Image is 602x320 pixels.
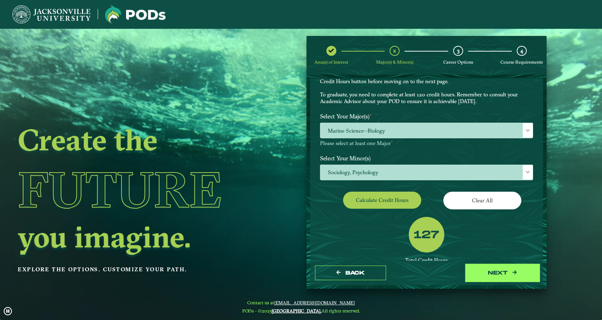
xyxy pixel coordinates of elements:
[320,257,533,264] div: Total Credit Hours
[315,151,538,165] label: Select Your Minor(s)
[391,139,393,144] sup: ⋆
[457,47,460,54] span: 3
[443,59,473,65] span: Career Options
[320,123,533,138] span: Marine Science--Biology
[274,300,355,305] a: [EMAIL_ADDRESS][DOMAIN_NAME]
[18,222,253,252] h2: you imagine.
[320,65,533,105] p: Choose your major(s) and minor(s) in the dropdown windows below to create a POD. This is your cha...
[320,140,533,147] p: Please select at least one Major
[500,59,543,65] span: Course Requirements
[393,47,396,54] span: 2
[18,125,253,155] h2: Create the
[242,308,360,314] span: PODs - ©2025 All rights reserved.
[18,157,253,222] h1: Future
[443,192,521,209] button: Clear All
[369,112,372,117] sup: ⋆
[346,270,364,276] span: Back
[467,266,538,280] button: next
[315,110,538,123] label: Select Your Major(s)
[314,59,348,65] span: Area(s) of Interest
[376,59,413,65] span: Major(s) & Minor(s)
[315,266,386,280] button: Back
[414,229,439,242] label: 127
[242,300,360,305] span: Contact us at
[520,47,523,54] span: 4
[12,5,91,23] img: Jacksonville University logo
[272,308,321,314] a: [GEOGRAPHIC_DATA].
[343,192,421,208] button: Calculate credit hours
[105,5,166,23] img: Jacksonville University logo
[320,165,533,180] span: Sociology, Psychology
[18,264,253,275] p: Explore the options. Customize your path.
